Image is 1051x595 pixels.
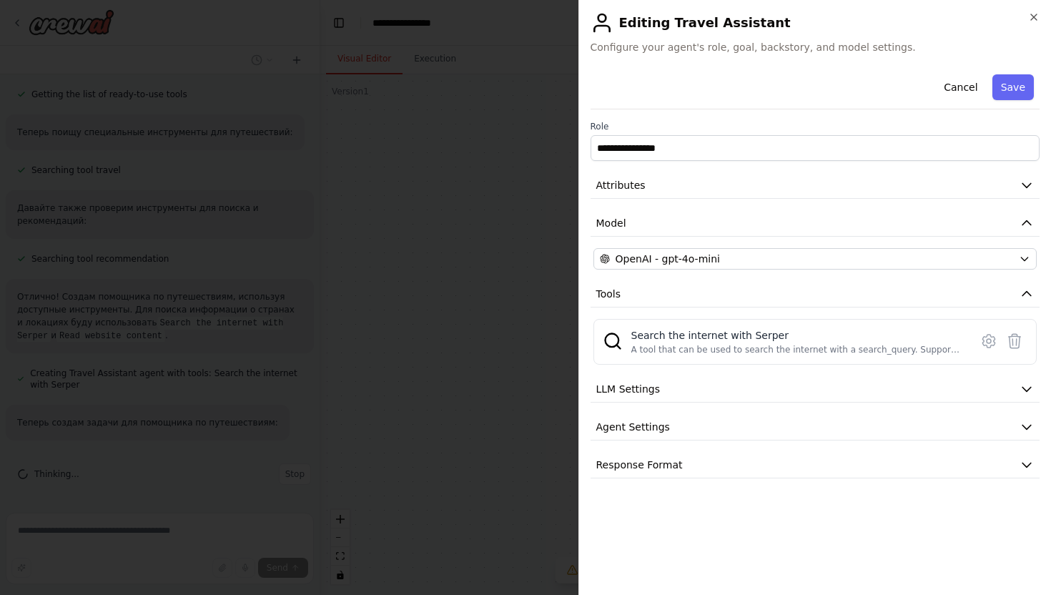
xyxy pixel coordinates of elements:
button: Response Format [591,452,1040,478]
label: Role [591,121,1040,132]
span: Attributes [596,178,646,192]
div: Search the internet with Serper [631,328,962,343]
button: Attributes [591,172,1040,199]
span: OpenAI - gpt-4o-mini [616,252,720,266]
button: Delete tool [1002,328,1027,354]
button: LLM Settings [591,376,1040,403]
button: Agent Settings [591,414,1040,441]
span: Agent Settings [596,420,670,434]
button: Save [992,74,1034,100]
button: Tools [591,281,1040,308]
button: Cancel [935,74,986,100]
span: Response Format [596,458,683,472]
span: Configure your agent's role, goal, backstory, and model settings. [591,40,1040,54]
button: OpenAI - gpt-4o-mini [593,248,1037,270]
div: A tool that can be used to search the internet with a search_query. Supports different search typ... [631,344,962,355]
span: Tools [596,287,621,301]
h2: Editing Travel Assistant [591,11,1040,34]
span: LLM Settings [596,382,661,396]
img: SerperDevTool [603,331,623,351]
button: Configure tool [976,328,1002,354]
button: Model [591,210,1040,237]
span: Model [596,216,626,230]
